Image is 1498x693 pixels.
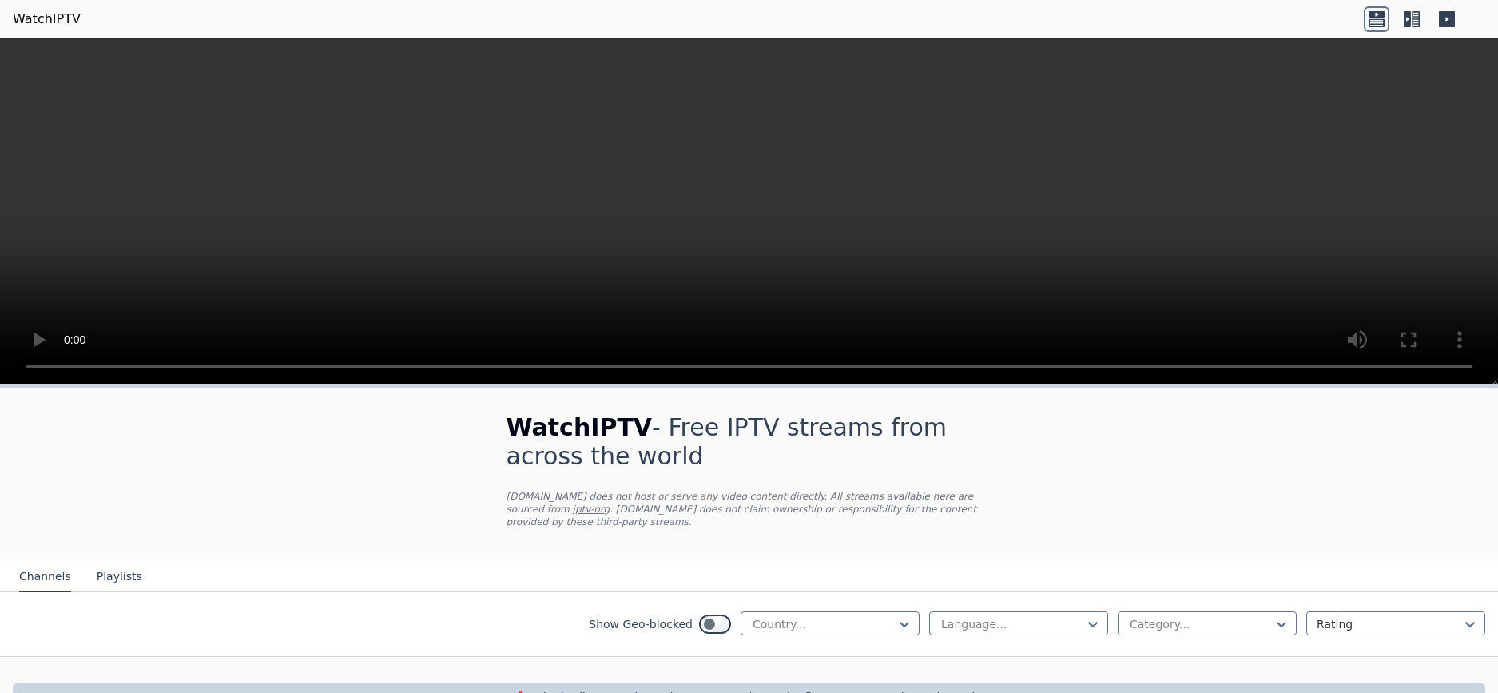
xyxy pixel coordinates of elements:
[573,504,610,515] a: iptv-org
[589,616,693,632] label: Show Geo-blocked
[97,562,142,592] button: Playlists
[19,562,71,592] button: Channels
[507,490,992,528] p: [DOMAIN_NAME] does not host or serve any video content directly. All streams available here are s...
[13,10,81,29] a: WatchIPTV
[507,413,653,441] span: WatchIPTV
[507,413,992,471] h1: - Free IPTV streams from across the world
